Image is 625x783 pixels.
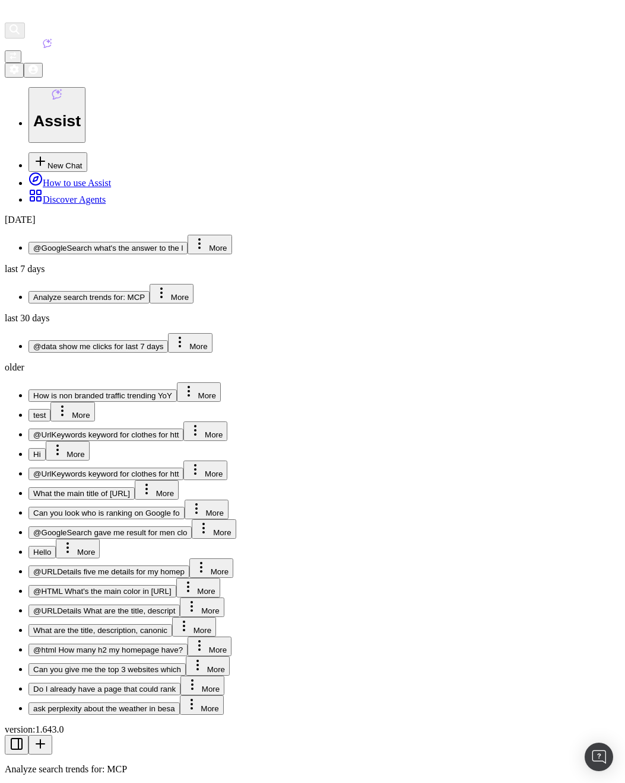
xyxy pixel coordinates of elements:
[202,685,220,693] span: More
[33,112,81,130] h1: Assist
[33,528,187,537] span: @GoogleSearch gave me result for men clo
[205,469,223,478] span: More
[52,89,62,100] img: Assist
[9,65,19,74] img: Setting
[28,178,111,188] a: How to use Assist
[28,389,177,402] button: How is non branded traffic trending YoY
[213,528,231,537] span: More
[5,313,50,323] span: last 30 days
[180,695,224,715] button: More
[186,656,230,676] button: More
[33,39,43,48] img: Studio
[189,558,233,578] button: More
[156,489,174,498] span: More
[33,645,183,654] span: @html How many h2 my homepage have?
[28,663,186,676] button: Can you give me the top 3 websites which
[193,626,211,635] span: More
[33,567,185,576] span: @URLDetails five me details for my homep
[33,342,163,351] span: @data show me clicks for last 7 days
[28,487,135,500] button: What the main title of [URL]
[585,743,613,771] div: Open Intercom Messenger
[28,152,87,172] button: New Chat
[5,39,14,48] img: Analytics
[33,411,46,420] span: test
[28,409,50,421] button: test
[46,441,90,461] button: More
[198,391,216,400] span: More
[5,362,24,372] span: older
[33,489,130,498] span: What the main title of [URL]
[171,293,189,302] span: More
[28,546,56,558] button: Hello
[28,624,172,637] button: What are the title, description, canonic
[168,333,212,353] button: More
[33,469,179,478] span: @UrlKeywords keyword for clothes for htt
[33,587,172,596] span: @HTML What's the main color in [URL]
[28,242,188,254] button: @GoogleSearch what's the answer to the l
[5,264,45,274] span: last 7 days
[28,526,192,539] button: @GoogleSearch gave me result for men clo
[201,606,219,615] span: More
[33,685,176,693] span: Do I already have a page that could rank
[14,39,24,48] img: Intelligence
[5,764,620,775] p: Analyze search trends for: MCP
[205,509,223,517] span: More
[28,565,189,578] button: @URLDetails five me details for my homep
[135,480,179,500] button: More
[209,645,227,654] span: More
[33,293,145,302] span: Analyze search trends for: MCP
[205,430,223,439] span: More
[28,702,180,715] button: ask perplexity about the weather in besa
[28,429,183,441] button: @UrlKeywords keyword for clothes for htt
[43,39,52,48] img: Assist
[177,382,221,402] button: More
[24,39,33,48] img: Activation
[33,391,172,400] span: How is non branded traffic trending YoY
[5,215,36,225] span: [DATE]
[176,578,220,597] button: More
[211,567,229,576] span: More
[28,194,106,204] a: Discover Agents
[72,411,90,420] span: More
[28,605,180,617] button: @URLDetails What are the title, descript
[56,539,100,558] button: More
[33,450,41,459] span: Hi
[77,548,95,557] span: More
[28,340,168,353] button: @data show me clicks for last 7 days
[33,704,175,713] span: ask perplexity about the weather in besa
[180,597,224,617] button: More
[33,509,180,517] span: Can you look who is ranking on Google fo
[28,644,188,656] button: @html How many h2 my homepage have?
[28,507,185,519] button: Can you look who is ranking on Google fo
[33,606,175,615] span: @URLDetails What are the title, descript
[33,430,179,439] span: @UrlKeywords keyword for clothes for htt
[5,9,15,20] img: Botify logo
[192,519,236,539] button: More
[28,291,150,303] button: Analyze search trends for: MCP
[172,617,216,637] button: More
[33,626,167,635] span: What are the title, description, canonic
[33,665,181,674] span: Can you give me the top 3 websites which
[201,704,218,713] span: More
[28,448,46,461] button: Hi
[188,235,231,254] button: More
[180,676,224,695] button: More
[28,468,183,480] button: @UrlKeywords keyword for clothes for htt
[207,665,225,674] span: More
[50,402,94,421] button: More
[28,585,176,597] button: @HTML What's the main color in [URL]
[66,450,84,459] span: More
[33,244,183,253] span: @GoogleSearch what's the answer to the l
[28,65,38,74] img: My account
[150,284,193,303] button: More
[183,421,227,441] button: More
[185,500,229,519] button: More
[188,637,231,656] button: More
[189,342,207,351] span: More
[28,683,180,695] button: Do I already have a page that could rank
[5,724,620,735] div: version: 1.643.0
[183,461,227,480] button: More
[28,87,85,143] button: Assist
[197,587,215,596] span: More
[33,548,51,557] span: Hello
